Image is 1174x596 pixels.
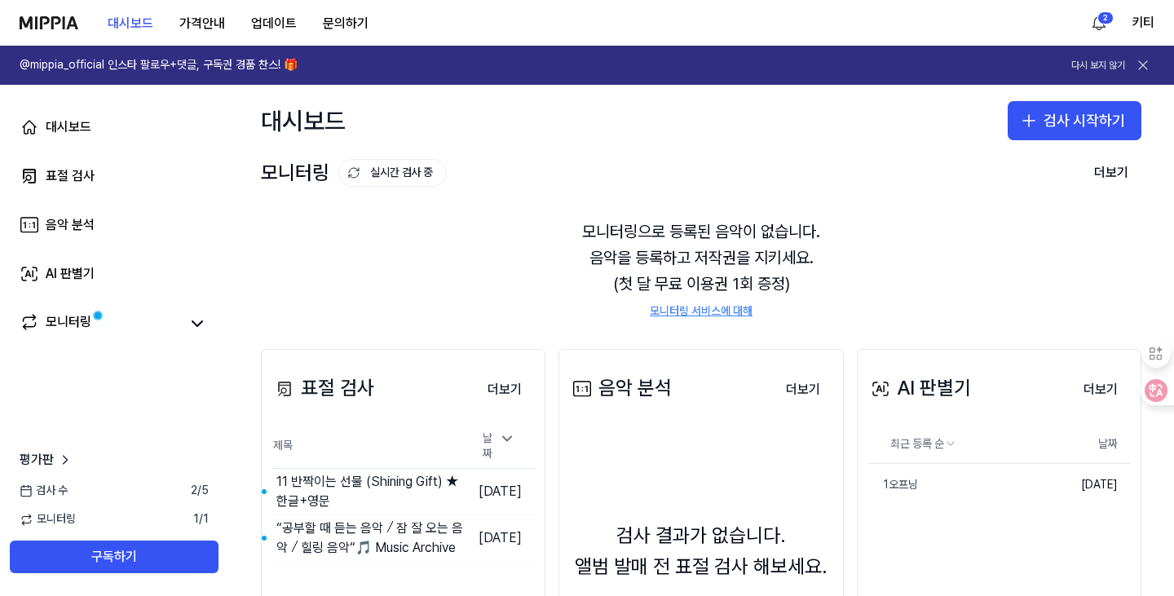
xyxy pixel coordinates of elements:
h1: @mippia_official 인스타 팔로우+댓글, 구독권 경품 찬스! 🎁 [20,57,298,73]
div: 날짜 [476,426,522,467]
span: 모니터링 [20,511,76,528]
img: 알림 [1089,13,1109,33]
button: 구독하기 [10,541,218,573]
td: [DATE] [463,514,535,561]
div: AI 판별기 [867,373,971,404]
a: 평가판 [20,450,73,470]
button: 더보기 [1081,157,1141,189]
div: 11 반짝이는 선물 (Shining Gift) ★한글+영문 [276,472,463,511]
button: 실시간 검사 중 [338,159,447,187]
button: 문의하기 [310,7,382,40]
div: 2 [1097,11,1114,24]
span: 검사 수 [20,483,68,499]
div: “공부할 때 듣는 음악 ⧸ 잠 잘 오는 음악 ⧸ 힐링 음악“🎵 Music Archive [276,519,463,558]
div: 음악 분석 [46,215,95,235]
a: 표절 검사 [10,157,218,196]
a: 업데이트 [238,1,310,46]
img: logo [20,16,78,29]
th: 제목 [271,425,463,469]
a: AI 판별기 [10,254,218,294]
div: 음악 분석 [569,373,672,404]
td: [DATE] [463,468,535,514]
th: 날짜 [1036,425,1131,464]
a: 더보기 [773,372,833,406]
button: 알림2 [1086,10,1112,36]
div: 모니터링 [261,157,447,188]
a: 대시보드 [10,108,218,147]
a: 모니터링 [20,312,179,335]
span: 1 / 1 [193,511,209,528]
button: 검사 시작하기 [1008,101,1141,140]
div: 표절 검사 [271,373,374,404]
div: 대시보드 [261,101,346,140]
td: [DATE] [1036,464,1131,506]
button: 가격안내 [166,7,238,40]
button: 더보기 [1070,373,1131,406]
div: 검사 결과가 없습니다. 앨범 발매 전 표절 검사 해보세요. [575,520,828,583]
div: 모니터링으로 등록된 음악이 없습니다. 음악을 등록하고 저작권을 지키세요. (첫 달 무료 이용권 1회 증정) [261,199,1141,339]
button: 더보기 [474,373,535,406]
div: AI 판별기 [46,264,95,284]
button: 대시보드 [95,7,166,40]
div: 대시보드 [46,117,91,137]
a: 모니터링 서비스에 대해 [650,303,753,320]
span: 2 / 5 [191,483,209,499]
a: 더보기 [1070,372,1131,406]
div: 모니터링 [46,312,91,335]
button: 키티 [1132,13,1154,33]
a: 1오프닝 [867,464,1036,506]
button: 더보기 [773,373,833,406]
a: 음악 분석 [10,205,218,245]
button: 업데이트 [238,7,310,40]
a: 더보기 [474,372,535,406]
div: 1오프닝 [867,477,918,493]
span: 평가판 [20,450,54,470]
div: 표절 검사 [46,166,95,186]
button: 다시 보지 않기 [1071,59,1125,73]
